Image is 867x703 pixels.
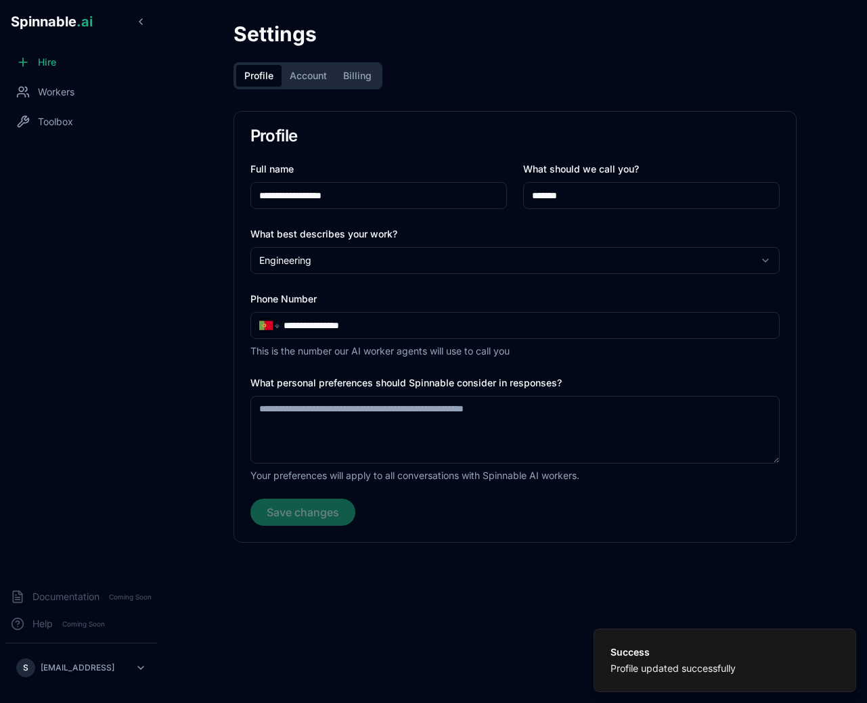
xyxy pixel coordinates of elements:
button: Account [282,65,335,87]
p: Your preferences will apply to all conversations with Spinnable AI workers. [250,469,780,482]
div: Success [610,645,736,659]
span: Documentation [32,590,99,604]
span: Workers [38,85,74,99]
label: What should we call you? [523,163,639,175]
span: Coming Soon [58,618,109,631]
span: Coming Soon [105,591,156,604]
span: Toolbox [38,115,73,129]
label: What best describes your work? [250,228,397,240]
label: Full name [250,163,294,175]
p: This is the number our AI worker agents will use to call you [250,344,780,358]
p: [EMAIL_ADDRESS] [41,662,114,673]
span: Help [32,617,53,631]
span: Hire [38,55,56,69]
label: What personal preferences should Spinnable consider in responses? [250,377,562,388]
h1: Settings [234,22,797,46]
label: Phone Number [250,293,317,304]
span: Spinnable [11,14,93,30]
button: Profile [236,65,282,87]
h3: Profile [250,128,780,144]
span: S [23,662,28,673]
span: .ai [76,14,93,30]
div: Profile updated successfully [610,662,736,675]
button: S[EMAIL_ADDRESS] [11,654,152,681]
button: Billing [335,65,380,87]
